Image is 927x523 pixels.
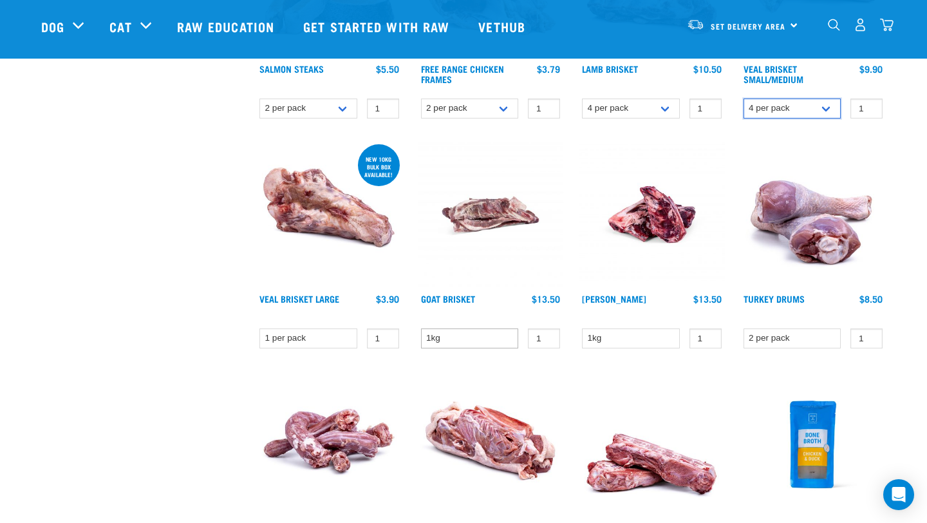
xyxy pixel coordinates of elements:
div: $3.79 [537,64,560,74]
a: Free Range Chicken Frames [421,66,504,81]
img: 1259 Turkey Necks 01 [256,372,402,518]
a: Salmon Steaks [259,66,324,71]
a: Raw Education [164,1,290,52]
div: $13.50 [532,294,560,304]
a: Dog [41,17,64,36]
div: new 10kg bulk box available! [358,149,400,184]
div: $5.50 [376,64,399,74]
input: 1 [367,99,399,119]
input: 1 [528,99,560,119]
img: user.png [854,18,867,32]
div: $10.50 [693,64,722,74]
div: Open Intercom Messenger [883,479,914,510]
img: 1231 Veal Necks 4pp 01 [579,372,725,518]
a: Goat Brisket [421,296,475,301]
a: Vethub [465,1,541,52]
input: 1 [689,328,722,348]
input: 1 [850,328,883,348]
img: home-icon@2x.png [880,18,894,32]
a: Turkey Drums [744,296,805,301]
div: $8.50 [859,294,883,304]
img: Goat Brisket [418,142,564,288]
img: 1205 Veal Brisket 1pp 01 [256,142,402,288]
img: home-icon-1@2x.png [828,19,840,31]
span: Set Delivery Area [711,24,785,28]
img: Venison Brisket Bone 1662 [579,142,725,288]
img: 1253 Turkey Drums 01 [740,142,886,288]
div: $9.90 [859,64,883,74]
a: [PERSON_NAME] [582,296,646,301]
img: RE Product Shoot 2023 Nov8793 1 [740,372,886,518]
div: $3.90 [376,294,399,304]
input: 1 [850,99,883,119]
a: Veal Brisket Large [259,296,339,301]
a: Cat [109,17,131,36]
a: Lamb Brisket [582,66,638,71]
div: $13.50 [693,294,722,304]
img: Whole Duck Frame [418,372,564,518]
input: 1 [689,99,722,119]
input: 1 [528,328,560,348]
a: Get started with Raw [290,1,465,52]
input: 1 [367,328,399,348]
a: Veal Brisket Small/Medium [744,66,803,81]
img: van-moving.png [687,19,704,30]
